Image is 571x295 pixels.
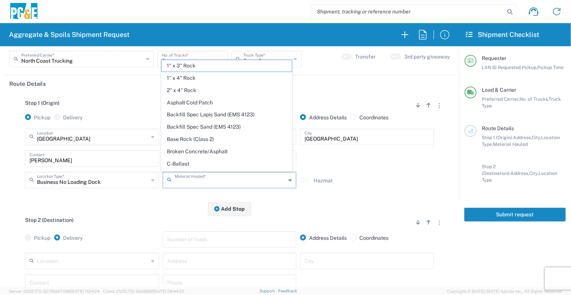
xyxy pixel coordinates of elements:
[482,96,519,102] span: Preferred Carrier,
[350,114,389,121] label: Coordinates
[482,87,516,93] span: Load & Carrier
[537,65,564,70] span: Pickup Time
[162,146,292,157] span: Broken Concrete/Asphalt
[482,164,511,176] span: Stop 2 (Destination):
[529,170,539,176] span: City,
[208,202,251,216] button: Add Stop
[9,80,46,88] h2: Route Details
[25,100,59,106] span: Stop 1 (Origin)
[498,65,537,70] span: Requested Pickup,
[466,30,539,39] h2: Shipment Checklist
[71,289,100,294] span: [DATE] 11:04:24
[482,135,513,140] span: Stop 1 (Origin):
[355,53,376,60] label: Transfer
[493,141,528,147] span: Material Hauled
[153,289,184,294] span: [DATE] 08:44:20
[162,72,292,84] span: 1" x 4" Rock
[259,289,278,293] a: Support
[162,109,292,120] span: Backfill Spec Lapis Sand (EMS 4123)
[350,235,389,241] label: Coordinates
[482,55,506,61] span: Requester
[278,289,297,293] a: Feedback
[519,96,549,102] span: No. of Trucks,
[313,177,333,184] label: Hazmat
[9,30,130,39] h2: Aggregate & Spoils Shipment Request
[464,208,566,222] button: Submit request
[162,158,292,170] span: C-Ballast
[9,3,39,21] img: pge
[162,97,292,109] span: Asphalt Cold Patch
[162,60,292,72] span: 1" x 3" Rock
[9,289,100,294] span: Server: 2025.17.0-327f6347098
[404,53,450,60] label: 3rd party giveaway
[532,135,541,140] span: City,
[162,170,292,182] span: Crushed Base Rock (3/4")
[103,289,184,294] span: Client: 2025.17.0-5dd568f
[482,65,498,70] span: LAN ID,
[311,4,505,19] input: Shipment, tracking or reference number
[162,85,292,96] span: 2" x 4" Rock
[300,235,347,241] label: Address Details
[300,114,347,121] label: Address Details
[162,121,292,133] span: Backfill Spec Sand (EMS 4123)
[482,125,514,131] span: Route Details
[25,217,74,223] span: Stop 2 (Destination)
[447,288,562,295] span: Copyright © [DATE]-[DATE] Agistix Inc., All Rights Reserved
[162,134,292,145] span: Base Rock (Class 2)
[513,135,532,140] span: Address,
[511,170,529,176] span: Address,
